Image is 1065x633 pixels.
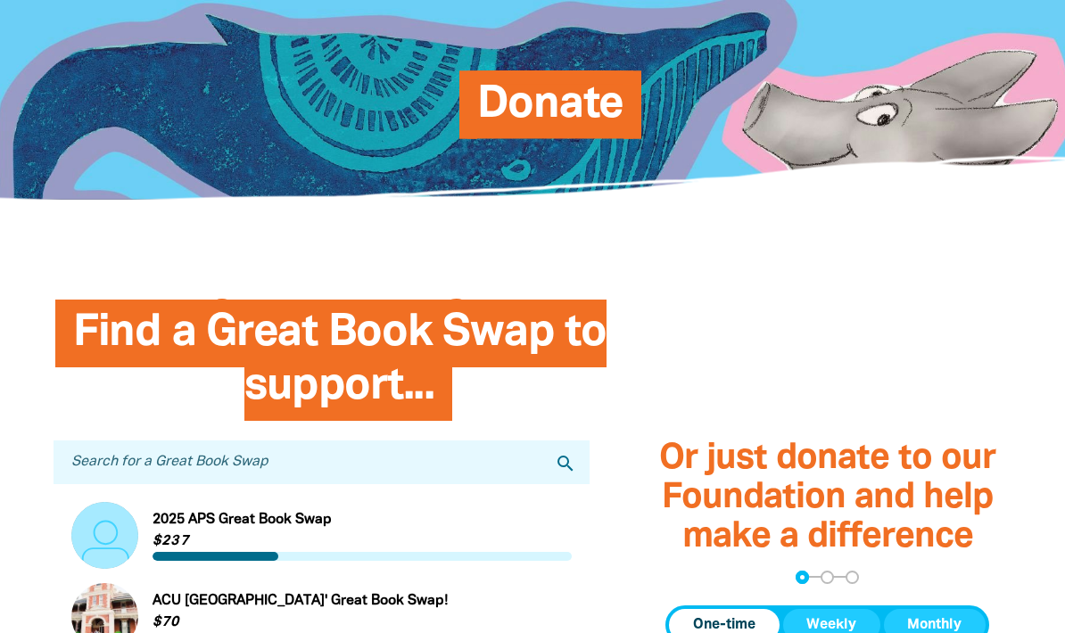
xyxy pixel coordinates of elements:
[477,85,624,139] span: Donate
[846,571,859,585] button: Navigate to step 3 of 3 to enter your payment details
[73,314,607,422] span: Find a Great Book Swap to support...
[821,571,834,585] button: Navigate to step 2 of 3 to enter your details
[555,454,576,475] i: search
[659,444,995,555] span: Or just donate to our Foundation and help make a difference
[796,571,809,585] button: Navigate to step 1 of 3 to enter your donation amount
